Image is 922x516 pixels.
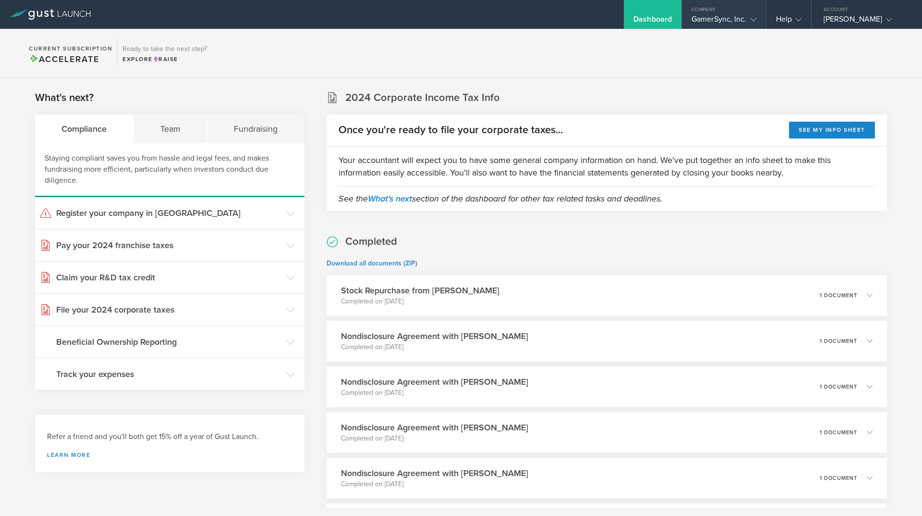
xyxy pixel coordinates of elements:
[341,479,528,489] p: Completed on [DATE]
[341,388,528,398] p: Completed on [DATE]
[339,123,563,137] h2: Once you're ready to file your corporate taxes...
[56,271,281,284] h3: Claim your R&D tax credit
[47,452,292,458] a: Learn more
[35,91,94,105] h2: What's next?
[134,114,208,143] div: Team
[820,430,857,435] p: 1 document
[341,342,528,352] p: Completed on [DATE]
[874,470,922,516] iframe: Chat Widget
[341,434,528,443] p: Completed on [DATE]
[327,259,417,267] a: Download all documents (ZIP)
[56,239,281,252] h3: Pay your 2024 franchise taxes
[35,143,304,197] div: Staying compliant saves you from hassle and legal fees, and makes fundraising more efficient, par...
[820,339,857,344] p: 1 document
[56,207,281,219] h3: Register your company in [GEOGRAPHIC_DATA]
[368,193,412,204] a: What's next
[341,467,528,479] h3: Nondisclosure Agreement with [PERSON_NAME]
[691,14,756,29] div: GamerSync, Inc.
[341,421,528,434] h3: Nondisclosure Agreement with [PERSON_NAME]
[341,330,528,342] h3: Nondisclosure Agreement with [PERSON_NAME]
[56,336,281,348] h3: Beneficial Ownership Reporting
[29,54,99,64] span: Accelerate
[633,14,672,29] div: Dashboard
[207,114,304,143] div: Fundraising
[339,154,875,179] p: Your accountant will expect you to have some general company information on hand. We've put toget...
[820,384,857,390] p: 1 document
[122,46,207,52] h3: Ready to take the next step?
[122,55,207,63] div: Explore
[29,46,112,51] h2: Current Subscription
[820,293,857,298] p: 1 document
[341,284,499,297] h3: Stock Repurchase from [PERSON_NAME]
[47,431,292,442] h3: Refer a friend and you'll both get 15% off a year of Gust Launch.
[776,14,801,29] div: Help
[117,38,212,68] div: Ready to take the next step?ExploreRaise
[153,56,178,63] span: Raise
[56,368,281,380] h3: Track your expenses
[56,303,281,316] h3: File your 2024 corporate taxes
[789,122,875,138] button: See my info sheet
[341,297,499,306] p: Completed on [DATE]
[35,114,134,143] div: Compliance
[824,14,905,29] div: [PERSON_NAME]
[339,193,662,204] em: See the section of the dashboard for other tax related tasks and deadlines.
[341,376,528,388] h3: Nondisclosure Agreement with [PERSON_NAME]
[345,235,397,249] h2: Completed
[820,476,857,481] p: 1 document
[345,91,500,105] h2: 2024 Corporate Income Tax Info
